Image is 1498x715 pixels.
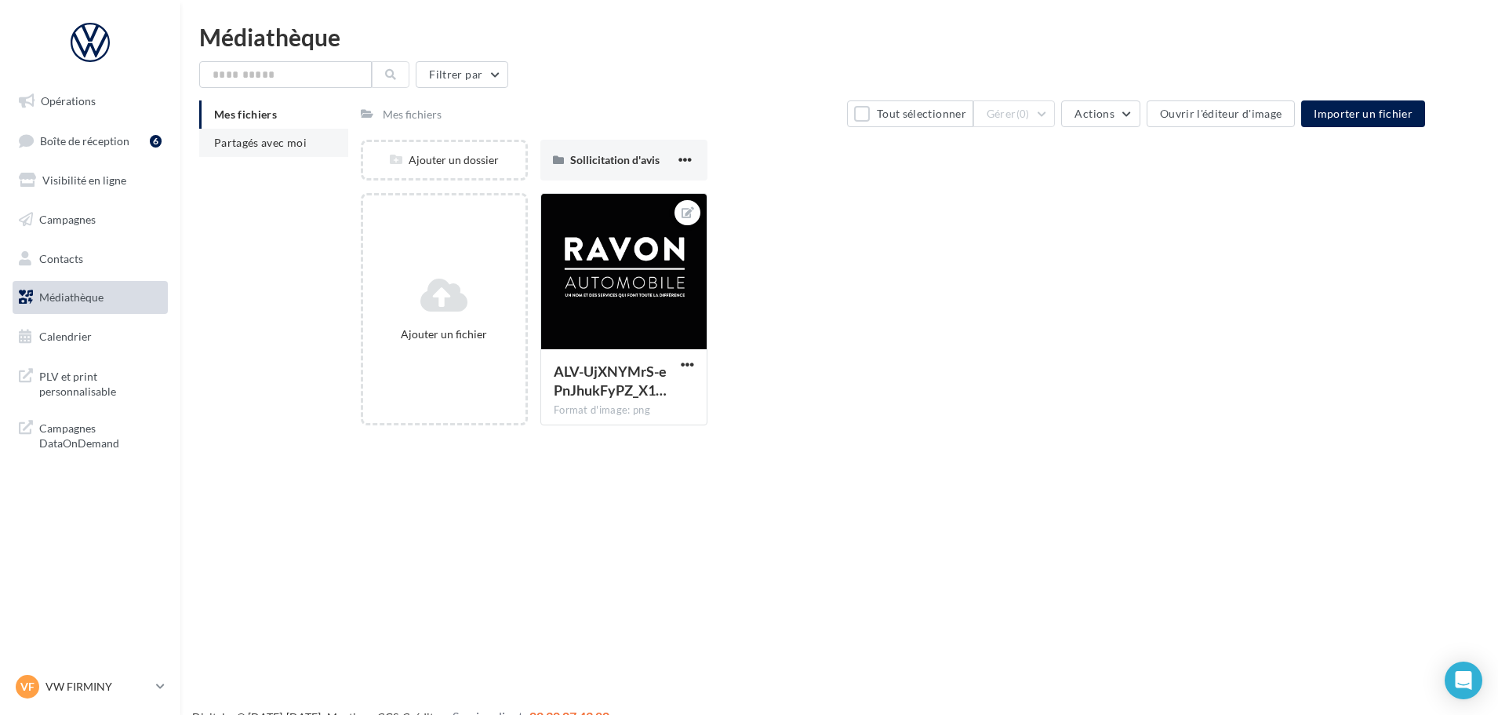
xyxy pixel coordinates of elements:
[9,243,171,275] a: Contacts
[554,363,667,399] span: ALV-UjXNYMrS-ePnJhukFyPZ_X1kDZjYhOIDya7Bl7aOaFUMcYT9_2fW
[1301,100,1425,127] button: Importer un fichier
[39,330,92,343] span: Calendrier
[847,100,973,127] button: Tout sélectionner
[416,61,508,88] button: Filtrer par
[39,366,162,399] span: PLV et print personnalisable
[1147,100,1295,127] button: Ouvrir l'éditeur d'image
[9,411,171,458] a: Campagnes DataOnDemand
[1061,100,1140,127] button: Actions
[363,152,525,168] div: Ajouter un dossier
[13,672,168,702] a: VF VW FIRMINY
[383,107,442,122] div: Mes fichiers
[1445,662,1482,699] div: Open Intercom Messenger
[9,164,171,197] a: Visibilité en ligne
[554,403,694,418] div: Format d'image: png
[9,320,171,353] a: Calendrier
[369,326,519,342] div: Ajouter un fichier
[214,136,307,149] span: Partagés avec moi
[1074,107,1114,120] span: Actions
[39,418,162,451] span: Campagnes DataOnDemand
[9,85,171,118] a: Opérations
[9,281,171,314] a: Médiathèque
[41,94,96,108] span: Opérations
[1314,107,1413,120] span: Importer un fichier
[42,173,126,187] span: Visibilité en ligne
[20,679,35,695] span: VF
[39,290,104,304] span: Médiathèque
[9,359,171,406] a: PLV et print personnalisable
[199,25,1479,49] div: Médiathèque
[214,108,277,121] span: Mes fichiers
[1016,108,1030,120] span: (0)
[973,100,1056,127] button: Gérer(0)
[570,153,660,166] span: Sollicitation d'avis
[39,251,83,264] span: Contacts
[45,679,150,695] p: VW FIRMINY
[40,133,129,147] span: Boîte de réception
[9,124,171,158] a: Boîte de réception6
[39,213,96,226] span: Campagnes
[150,135,162,148] div: 6
[9,203,171,236] a: Campagnes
